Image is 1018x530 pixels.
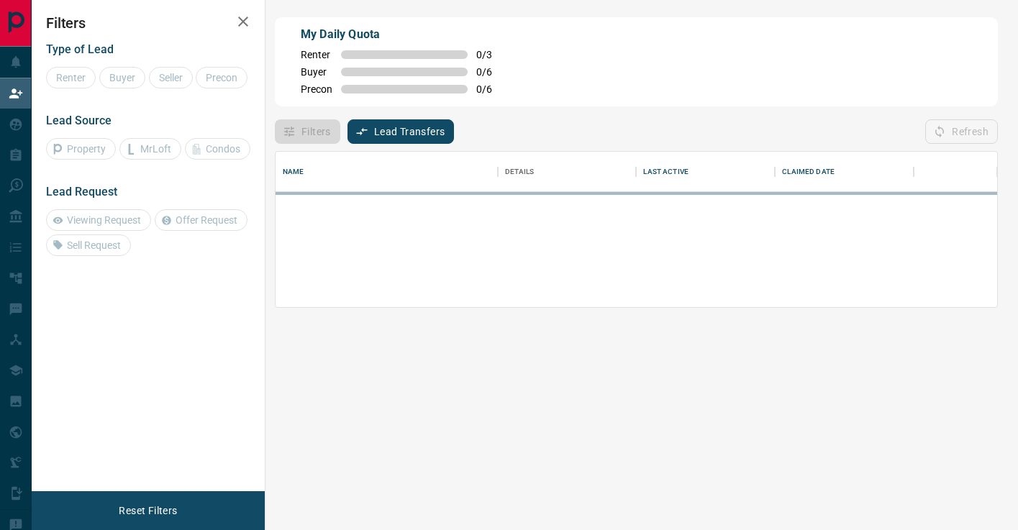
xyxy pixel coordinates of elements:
h2: Filters [46,14,250,32]
span: Type of Lead [46,42,114,56]
span: 0 / 6 [476,66,508,78]
div: Details [505,152,535,192]
span: Precon [301,83,332,95]
span: 0 / 6 [476,83,508,95]
span: Lead Request [46,185,117,198]
div: Last Active [643,152,688,192]
div: Name [276,152,498,192]
div: Claimed Date [775,152,914,192]
span: Renter [301,49,332,60]
p: My Daily Quota [301,26,508,43]
button: Reset Filters [109,498,186,523]
div: Details [498,152,637,192]
span: Buyer [301,66,332,78]
span: Lead Source [46,114,112,127]
div: Last Active [636,152,775,192]
span: 0 / 3 [476,49,508,60]
div: Claimed Date [782,152,835,192]
button: Lead Transfers [347,119,455,144]
div: Name [283,152,304,192]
